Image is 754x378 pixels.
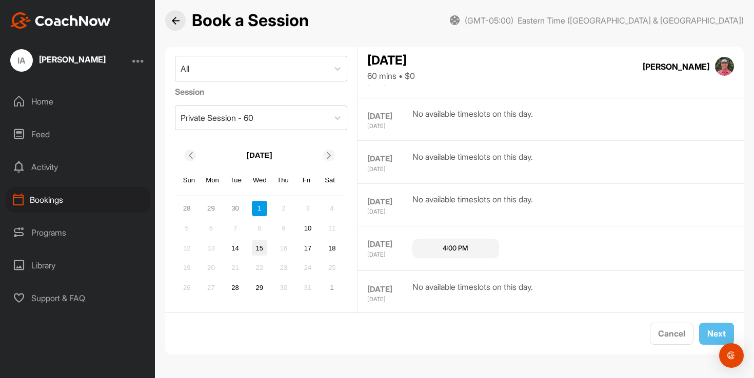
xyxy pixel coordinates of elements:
div: Choose Sunday, September 28th, 2025 [179,201,194,216]
div: All [181,62,189,75]
div: Not available Sunday, October 12th, 2025 [179,240,194,256]
div: 4:00 PM [443,243,468,254]
div: No available timeslots on this day. [412,281,533,304]
h2: Book a Session [192,11,309,31]
div: [DATE] [367,122,410,131]
div: Not available Tuesday, October 21st, 2025 [228,260,243,276]
span: Next [707,328,726,339]
div: Not available Sunday, October 19th, 2025 [179,260,194,276]
div: [DATE] [367,196,410,208]
div: Choose Wednesday, October 15th, 2025 [252,240,267,256]
div: IA [10,49,33,72]
div: Choose Friday, October 10th, 2025 [300,221,315,236]
div: Activity [6,154,150,180]
div: [DATE] [367,250,410,259]
div: Library [6,253,150,278]
div: Not available Saturday, October 11th, 2025 [324,221,340,236]
div: month 2025-10 [178,199,341,297]
div: Not available Tuesday, October 7th, 2025 [228,221,243,236]
div: Not available Friday, October 3rd, 2025 [300,201,315,216]
div: [DATE] [367,284,410,296]
div: [DATE] [367,51,415,70]
img: CoachNow [10,12,111,29]
div: Not available Wednesday, October 8th, 2025 [252,221,267,236]
div: Not available Friday, October 24th, 2025 [300,260,315,276]
div: [DATE] [367,207,410,216]
div: Not available Monday, October 20th, 2025 [203,260,219,276]
div: Not available Monday, October 27th, 2025 [203,280,219,296]
div: Support & FAQ [6,285,150,311]
div: Private Session - 60 [181,112,253,124]
div: No available timeslots on this day. [412,151,533,174]
div: Tue [229,174,243,187]
div: Not available Monday, October 6th, 2025 [203,221,219,236]
div: Not available Thursday, October 2nd, 2025 [276,201,291,216]
div: [DATE] [367,239,410,250]
div: Choose Monday, September 29th, 2025 [203,201,219,216]
div: Not available Sunday, October 26th, 2025 [179,280,194,296]
span: Cancel [658,328,685,339]
div: Sat [323,174,336,187]
button: Cancel [650,323,693,345]
div: [PERSON_NAME] [643,60,709,73]
button: Next [699,323,734,345]
div: Choose Wednesday, October 29th, 2025 [252,280,267,296]
div: Not available Thursday, October 23rd, 2025 [276,260,291,276]
div: Not available Thursday, October 30th, 2025 [276,280,291,296]
img: square_c3aec3cec3bc5e9413527c38e890e07a.jpg [715,57,735,76]
div: Choose Tuesday, September 30th, 2025 [228,201,243,216]
div: Sun [183,174,196,187]
div: Not available Thursday, October 9th, 2025 [276,221,291,236]
div: Choose Saturday, November 1st, 2025 [324,280,340,296]
div: Not available Thursday, October 16th, 2025 [276,240,291,256]
div: [DATE] [367,111,410,122]
div: Open Intercom Messenger [719,343,744,368]
div: Not available Saturday, October 4th, 2025 [324,201,340,216]
div: Feed [6,121,150,147]
div: No available timeslots on this day. [412,108,533,131]
div: Choose Tuesday, October 28th, 2025 [228,280,243,296]
div: Not available Monday, October 13th, 2025 [203,240,219,256]
div: Choose Wednesday, October 1st, 2025 [252,201,267,216]
span: Eastern Time ([GEOGRAPHIC_DATA] & [GEOGRAPHIC_DATA]) [518,15,744,26]
div: [DATE] [367,295,410,304]
img: Back [172,17,180,25]
div: Fri [300,174,313,187]
div: Not available Saturday, October 25th, 2025 [324,260,340,276]
div: Home [6,89,150,114]
label: Session [175,86,348,98]
div: Choose Friday, October 17th, 2025 [300,240,315,256]
div: Not available Sunday, October 5th, 2025 [179,221,194,236]
div: Programs [6,220,150,245]
div: Not available Friday, October 31st, 2025 [300,280,315,296]
div: Thu [276,174,290,187]
div: Mon [206,174,219,187]
div: Bookings [6,187,150,213]
p: [DATE] [247,150,272,161]
div: Choose Saturday, October 18th, 2025 [324,240,340,256]
div: [DATE] [367,165,410,174]
span: (GMT-05:00) [465,15,513,26]
div: Choose Tuesday, October 14th, 2025 [228,240,243,256]
div: Not available Wednesday, October 22nd, 2025 [252,260,267,276]
div: No available timeslots on this day. [412,193,533,216]
div: 60 mins • $0 [367,70,415,82]
div: [PERSON_NAME] [39,55,106,64]
div: Wed [253,174,266,187]
div: [DATE] [367,153,410,165]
